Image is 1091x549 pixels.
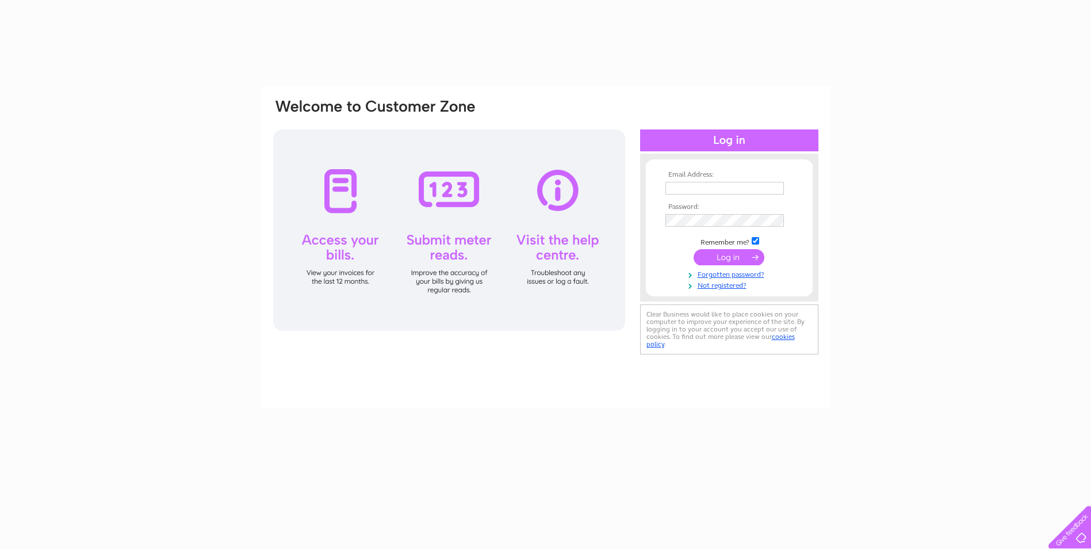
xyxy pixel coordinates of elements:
[646,333,795,348] a: cookies policy
[663,203,796,211] th: Password:
[694,249,764,265] input: Submit
[663,171,796,179] th: Email Address:
[640,304,818,354] div: Clear Business would like to place cookies on your computer to improve your experience of the sit...
[663,235,796,247] td: Remember me?
[665,279,796,290] a: Not registered?
[665,268,796,279] a: Forgotten password?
